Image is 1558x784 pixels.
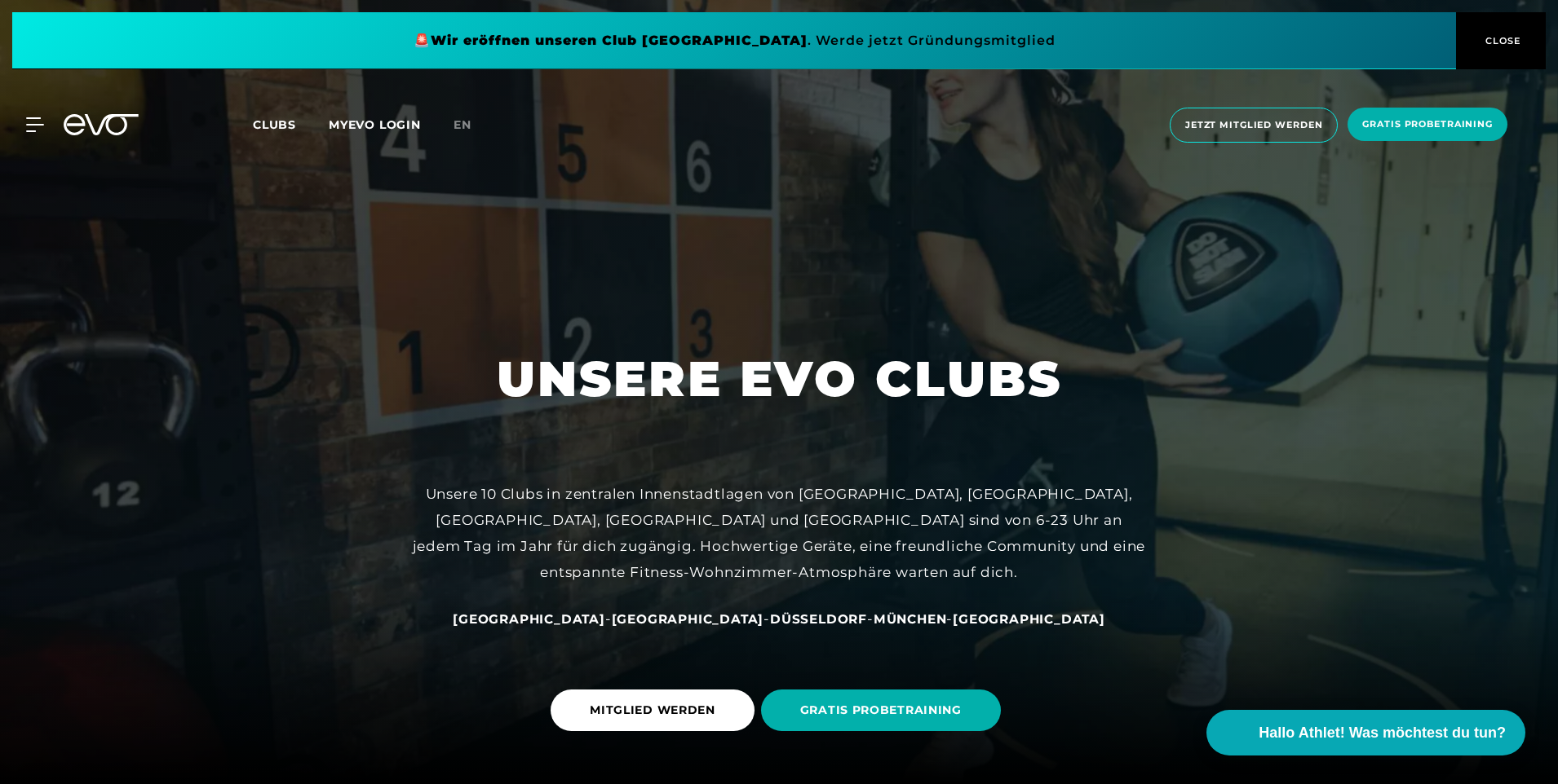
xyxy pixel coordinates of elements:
[800,702,962,719] span: GRATIS PROBETRAINING
[453,611,605,627] span: [GEOGRAPHIC_DATA]
[612,611,764,627] span: [GEOGRAPHIC_DATA]
[1259,722,1506,744] span: Hallo Athlet! Was möchtest du tun?
[590,702,715,719] span: MITGLIED WERDEN
[412,481,1146,586] div: Unsere 10 Clubs in zentralen Innenstadtlagen von [GEOGRAPHIC_DATA], [GEOGRAPHIC_DATA], [GEOGRAPHI...
[770,611,867,627] span: Düsseldorf
[1481,33,1521,48] span: CLOSE
[412,606,1146,632] div: - - - -
[329,117,421,132] a: MYEVO LOGIN
[761,677,1007,743] a: GRATIS PROBETRAINING
[1185,118,1322,132] span: Jetzt Mitglied werden
[497,347,1062,411] h1: UNSERE EVO CLUBS
[770,610,867,627] a: Düsseldorf
[1165,108,1343,143] a: Jetzt Mitglied werden
[1456,12,1546,69] button: CLOSE
[454,116,491,134] a: en
[612,610,764,627] a: [GEOGRAPHIC_DATA]
[1343,108,1512,143] a: Gratis Probetraining
[953,611,1105,627] span: [GEOGRAPHIC_DATA]
[253,117,296,132] span: Clubs
[1206,710,1525,755] button: Hallo Athlet! Was möchtest du tun?
[454,117,471,132] span: en
[874,611,947,627] span: München
[453,610,605,627] a: [GEOGRAPHIC_DATA]
[253,117,329,132] a: Clubs
[874,610,947,627] a: München
[1362,117,1493,131] span: Gratis Probetraining
[953,610,1105,627] a: [GEOGRAPHIC_DATA]
[551,677,761,743] a: MITGLIED WERDEN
